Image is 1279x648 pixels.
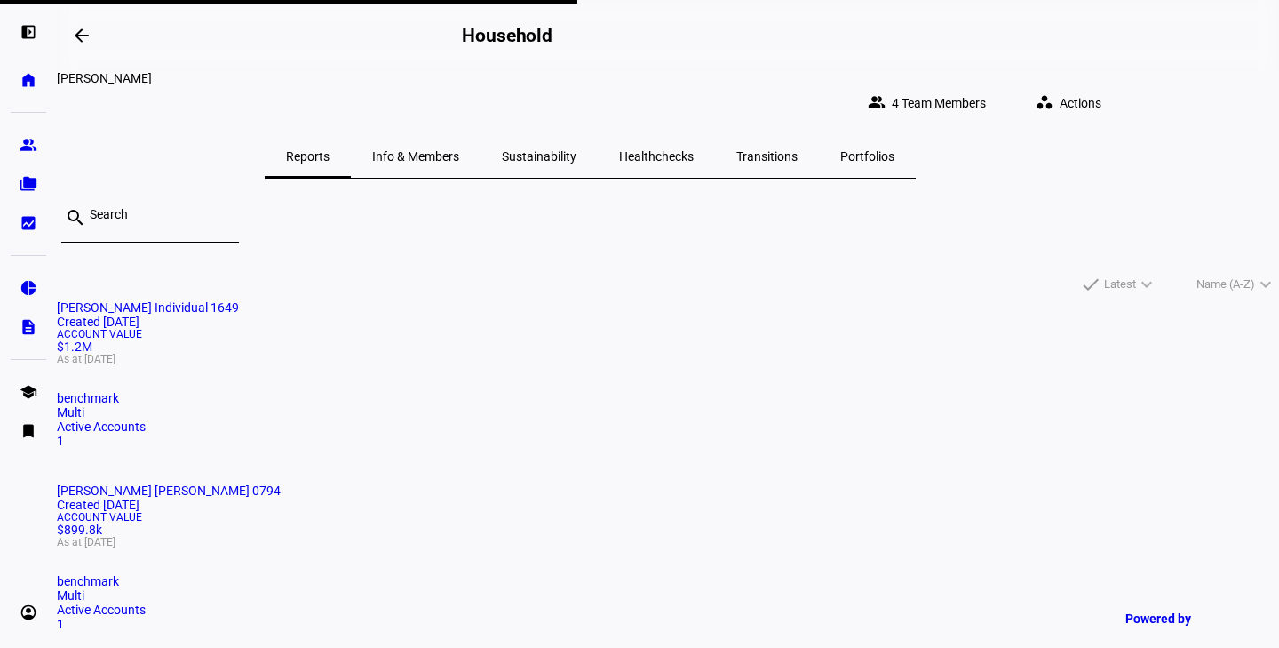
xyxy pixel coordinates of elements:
[1007,85,1123,121] eth-quick-actions: Actions
[57,420,146,434] span: Active Accounts
[854,85,1007,121] button: 4 Team Members
[11,127,46,163] a: group
[619,150,694,163] span: Healthchecks
[20,422,37,440] eth-mat-symbol: bookmark
[868,93,886,111] mat-icon: group
[57,405,84,420] span: Multi
[20,71,37,89] eth-mat-symbol: home
[20,279,37,297] eth-mat-symbol: pie_chart
[1036,93,1053,111] mat-icon: workspaces
[11,166,46,202] a: folder_copy
[57,512,1279,523] span: Account Value
[1021,85,1123,121] button: Actions
[11,309,46,345] a: description
[1104,274,1136,295] span: Latest
[20,23,37,41] eth-mat-symbol: left_panel_open
[462,25,552,46] h2: Household
[90,207,225,221] input: Search
[57,617,64,631] span: 1
[286,150,330,163] span: Reports
[502,150,576,163] span: Sustainability
[20,175,37,193] eth-mat-symbol: folder_copy
[57,71,1123,85] div: Grace Meejoong Kim
[71,25,92,46] mat-icon: arrow_backwards
[736,150,798,163] span: Transitions
[57,603,146,617] span: Active Accounts
[57,329,1279,340] span: Account Value
[65,207,86,228] mat-icon: search
[1080,274,1101,295] mat-icon: done
[840,150,894,163] span: Portfolios
[57,537,1279,548] span: As at [DATE]
[57,391,119,405] span: benchmark
[11,62,46,98] a: home
[892,85,986,121] span: 4 Team Members
[11,270,46,306] a: pie_chart
[57,512,1279,548] div: $899.8k
[20,604,37,621] eth-mat-symbol: account_circle
[57,484,281,498] span: Grace Kim IRA 0794
[57,329,1279,364] div: $1.2M
[1116,602,1252,635] a: Powered by
[1196,274,1255,295] span: Name (A-Z)
[20,318,37,336] eth-mat-symbol: description
[20,214,37,232] eth-mat-symbol: bid_landscape
[57,588,84,603] span: Multi
[57,315,1279,329] div: Created [DATE]
[57,300,239,315] span: Grace Kim Individual 1649
[57,484,1279,631] a: [PERSON_NAME] [PERSON_NAME] 0794Created [DATE]Account Value$899.8kAs at [DATE]benchmarkMultiActiv...
[11,205,46,241] a: bid_landscape
[57,354,1279,364] span: As at [DATE]
[1060,85,1101,121] span: Actions
[57,434,64,448] span: 1
[20,136,37,154] eth-mat-symbol: group
[372,150,459,163] span: Info & Members
[57,498,1279,512] div: Created [DATE]
[57,574,119,588] span: benchmark
[20,383,37,401] eth-mat-symbol: school
[57,300,1279,448] a: [PERSON_NAME] Individual 1649Created [DATE]Account Value$1.2MAs at [DATE]benchmarkMultiActive Acc...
